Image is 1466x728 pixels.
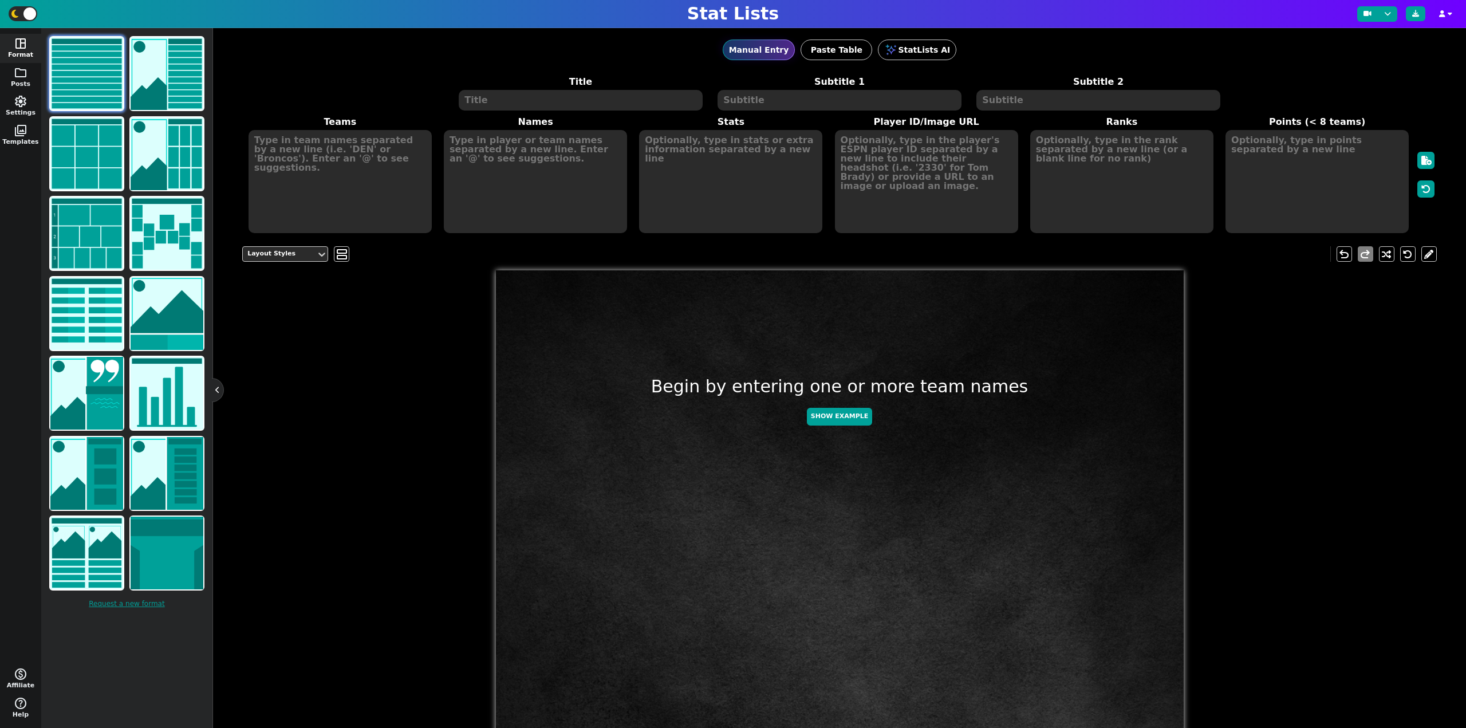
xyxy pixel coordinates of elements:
[50,117,123,190] img: grid
[50,197,123,270] img: tier
[1337,247,1351,261] span: undo
[723,40,795,60] button: Manual Entry
[131,117,203,190] img: grid with image
[131,197,203,270] img: bracket
[1220,115,1415,129] label: Points (< 8 teams)
[131,517,203,589] img: jersey
[50,437,123,510] img: highlight
[633,115,829,129] label: Stats
[242,115,438,129] label: Teams
[14,124,27,137] span: photo_library
[131,277,203,350] img: matchup
[1358,247,1372,261] span: redo
[50,517,123,589] img: comparison
[247,249,312,259] div: Layout Styles
[131,357,203,430] img: chart
[710,75,969,89] label: Subtitle 1
[829,115,1024,129] label: Player ID/Image URL
[438,115,633,129] label: Names
[50,357,123,430] img: news/quote
[14,66,27,80] span: folder
[131,437,203,510] img: lineup
[47,593,207,615] a: Request a new format
[14,95,27,108] span: settings
[1337,246,1352,262] button: undo
[1024,115,1219,129] label: Ranks
[969,75,1228,89] label: Subtitle 2
[687,3,779,24] h1: Stat Lists
[14,696,27,710] span: help
[50,37,123,110] img: list
[14,667,27,681] span: monetization_on
[451,75,710,89] label: Title
[496,373,1184,431] div: Begin by entering one or more team names
[50,277,123,350] img: scores
[14,37,27,50] span: space_dashboard
[807,408,872,426] button: Show Example
[131,37,203,110] img: list with image
[878,40,956,60] button: StatLists AI
[801,40,872,60] button: Paste Table
[1358,246,1373,262] button: redo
